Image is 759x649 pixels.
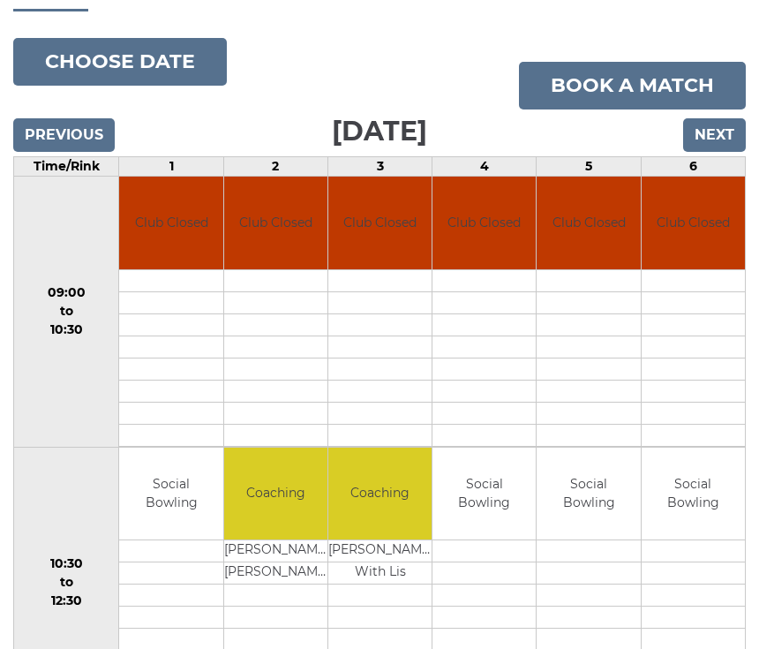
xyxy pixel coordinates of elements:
[327,158,432,177] td: 3
[683,119,746,153] input: Next
[224,449,327,541] td: Coaching
[537,449,640,541] td: Social Bowling
[537,177,640,270] td: Club Closed
[14,158,119,177] td: Time/Rink
[432,449,536,541] td: Social Bowling
[119,177,222,270] td: Club Closed
[432,177,536,270] td: Club Closed
[328,541,432,563] td: [PERSON_NAME] (Lesson 4)
[519,63,746,110] a: Book a match
[224,541,327,563] td: [PERSON_NAME]
[537,158,641,177] td: 5
[432,158,537,177] td: 4
[328,177,432,270] td: Club Closed
[328,449,432,541] td: Coaching
[14,177,119,449] td: 09:00 to 10:30
[642,449,745,541] td: Social Bowling
[224,177,327,270] td: Club Closed
[641,158,745,177] td: 6
[224,563,327,585] td: [PERSON_NAME] (Lesson 3)
[119,158,223,177] td: 1
[119,449,222,541] td: Social Bowling
[13,119,115,153] input: Previous
[13,39,227,87] button: Choose date
[223,158,327,177] td: 2
[642,177,745,270] td: Club Closed
[328,563,432,585] td: With Lis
